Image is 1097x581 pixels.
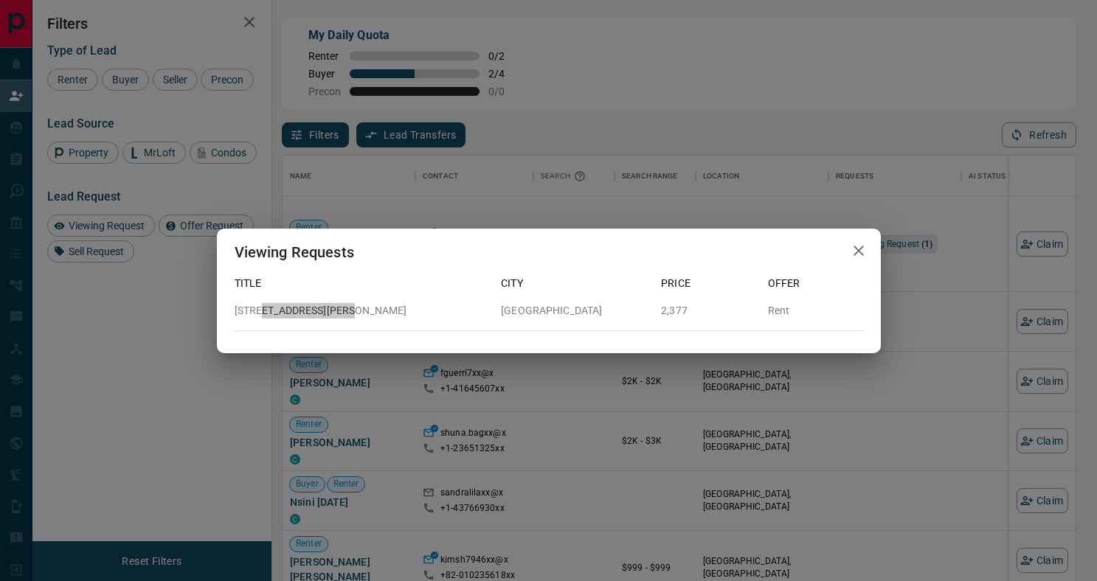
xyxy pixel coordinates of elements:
[768,276,863,291] p: Offer
[501,303,649,319] p: [GEOGRAPHIC_DATA]
[217,229,372,276] h2: Viewing Requests
[661,303,756,319] p: 2,377
[235,303,490,319] p: [STREET_ADDRESS][PERSON_NAME]
[235,276,490,291] p: Title
[501,276,649,291] p: City
[768,303,863,319] p: Rent
[661,276,756,291] p: Price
